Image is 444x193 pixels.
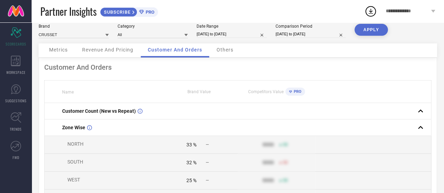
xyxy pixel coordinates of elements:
[148,47,202,53] span: Customer And Orders
[5,98,27,103] span: SUGGESTIONS
[187,89,211,94] span: Brand Value
[62,108,136,114] span: Customer Count (New vs Repeat)
[67,159,83,165] span: SOUTH
[186,178,197,183] div: 25 %
[283,160,288,165] span: 50
[13,155,19,160] span: FWD
[283,142,288,147] span: 50
[62,125,85,130] span: Zone Wise
[40,4,97,19] span: Partner Insights
[283,178,288,183] span: 50
[263,142,274,147] div: 9999
[100,9,132,15] span: SUBSCRIBE
[49,47,68,53] span: Metrics
[6,41,26,47] span: SCORECARDS
[276,30,346,38] input: Select comparison period
[6,70,26,75] span: WORKSPACE
[186,142,197,147] div: 33 %
[276,24,346,29] div: Comparison Period
[100,6,158,17] a: SUBSCRIBEPRO
[206,160,209,165] span: —
[44,63,431,71] div: Customer And Orders
[206,142,209,147] span: —
[206,178,209,183] span: —
[248,89,284,94] span: Competitors Value
[186,160,197,165] div: 32 %
[10,126,22,132] span: TRENDS
[197,30,267,38] input: Select date range
[263,178,274,183] div: 9999
[263,160,274,165] div: 9999
[39,24,109,29] div: Brand
[67,177,80,182] span: WEST
[67,141,84,147] span: NORTH
[62,90,74,95] span: Name
[197,24,267,29] div: Date Range
[354,24,388,36] button: APPLY
[82,47,133,53] span: Revenue And Pricing
[118,24,188,29] div: Category
[292,89,301,94] span: PRO
[144,9,154,15] span: PRO
[217,47,233,53] span: Others
[364,5,377,18] div: Open download list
